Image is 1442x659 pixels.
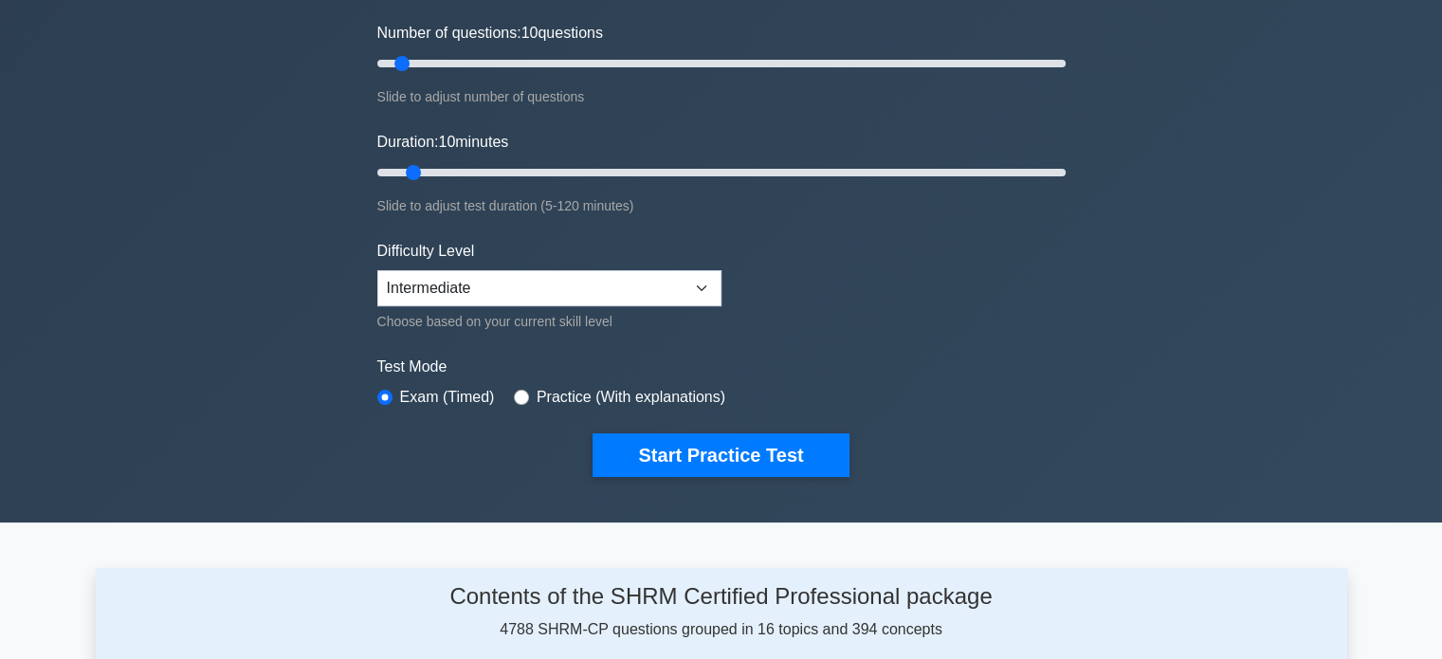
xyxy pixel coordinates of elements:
label: Number of questions: questions [377,22,603,45]
div: Slide to adjust test duration (5-120 minutes) [377,194,1066,217]
div: Choose based on your current skill level [377,310,721,333]
h4: Contents of the SHRM Certified Professional package [275,583,1168,611]
span: 10 [521,25,538,41]
label: Exam (Timed) [400,386,495,409]
label: Difficulty Level [377,240,475,263]
div: 4788 SHRM-CP questions grouped in 16 topics and 394 concepts [275,583,1168,641]
div: Slide to adjust number of questions [377,85,1066,108]
span: 10 [438,134,455,150]
label: Test Mode [377,356,1066,378]
button: Start Practice Test [593,433,849,477]
label: Practice (With explanations) [537,386,725,409]
label: Duration: minutes [377,131,509,154]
